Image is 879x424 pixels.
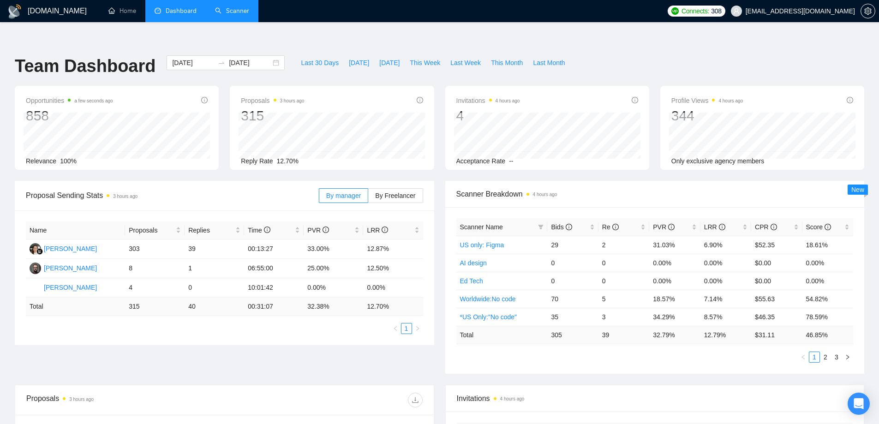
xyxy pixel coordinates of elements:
span: download [408,396,422,404]
td: 39 [185,239,244,259]
span: user [733,8,740,14]
span: filter [538,224,544,230]
span: LRR [704,223,725,231]
span: Replies [188,225,233,235]
span: info-circle [668,224,675,230]
td: 315 [125,298,185,316]
button: This Week [405,55,445,70]
span: Proposal Sending Stats [26,190,319,201]
span: 308 [711,6,721,16]
time: 4 hours ago [718,98,743,103]
td: 305 [547,326,598,344]
td: 0.00% [700,272,751,290]
td: 33.00% [304,239,363,259]
span: Only exclusive agency members [671,157,765,165]
td: 5 [598,290,649,308]
td: 32.38 % [304,298,363,316]
h1: Team Dashboard [15,55,155,77]
th: Name [26,221,125,239]
button: [DATE] [344,55,374,70]
button: right [842,352,853,363]
span: swap-right [218,59,225,66]
img: logo [7,4,22,19]
span: info-circle [323,227,329,233]
th: Replies [185,221,244,239]
a: 1 [809,352,819,362]
input: Start date [172,58,214,68]
span: By Freelancer [375,192,415,199]
span: filter [536,220,545,234]
time: 4 hours ago [496,98,520,103]
span: 100% [60,157,77,165]
span: info-circle [566,224,572,230]
span: setting [861,7,875,15]
span: Scanner Breakdown [456,188,854,200]
td: $0.00 [751,254,802,272]
a: setting [861,7,875,15]
button: Last Month [528,55,570,70]
span: right [415,326,420,331]
li: 1 [401,323,412,334]
a: 2 [820,352,831,362]
span: left [393,326,398,331]
td: 2 [598,236,649,254]
span: Relevance [26,157,56,165]
img: gigradar-bm.png [36,248,43,255]
td: 0.00% [649,272,700,290]
a: US only: Figma [460,241,504,249]
a: DW[PERSON_NAME] [30,264,97,271]
div: [PERSON_NAME] [44,263,97,273]
a: homeHome [108,7,136,15]
div: 858 [26,107,113,125]
span: [DATE] [379,58,400,68]
span: New [851,186,864,193]
time: 4 hours ago [500,396,525,401]
span: Acceptance Rate [456,157,506,165]
div: 4 [456,107,520,125]
li: Next Page [842,352,853,363]
button: Last Week [445,55,486,70]
span: PVR [307,227,329,234]
li: Next Page [412,323,423,334]
button: left [390,323,401,334]
span: LRR [367,227,388,234]
td: $52.35 [751,236,802,254]
td: 18.61% [802,236,853,254]
td: 32.79 % [649,326,700,344]
li: Previous Page [390,323,401,334]
td: 34.29% [649,308,700,326]
span: -- [509,157,513,165]
td: Total [26,298,125,316]
span: info-circle [632,97,638,103]
td: $55.63 [751,290,802,308]
a: Worldwide:No code [460,295,516,303]
button: left [798,352,809,363]
span: info-circle [264,227,270,233]
button: This Month [486,55,528,70]
td: 29 [547,236,598,254]
span: Score [806,223,831,231]
span: Last Week [450,58,481,68]
button: Last 30 Days [296,55,344,70]
span: Proposals [241,95,304,106]
span: to [218,59,225,66]
span: Invitations [456,95,520,106]
td: Total [456,326,548,344]
td: 3 [598,308,649,326]
span: Profile Views [671,95,743,106]
img: DW [30,263,41,274]
th: Proposals [125,221,185,239]
a: Ed Tech [460,277,483,285]
td: 0.00% [700,254,751,272]
span: info-circle [382,227,388,233]
span: Bids [551,223,572,231]
span: info-circle [771,224,777,230]
span: info-circle [847,97,853,103]
li: Previous Page [798,352,809,363]
time: 3 hours ago [69,397,94,402]
div: 315 [241,107,304,125]
span: Dashboard [166,7,197,15]
td: 0.00% [363,278,423,298]
a: ZM[PERSON_NAME] [30,283,97,291]
td: 0 [598,272,649,290]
